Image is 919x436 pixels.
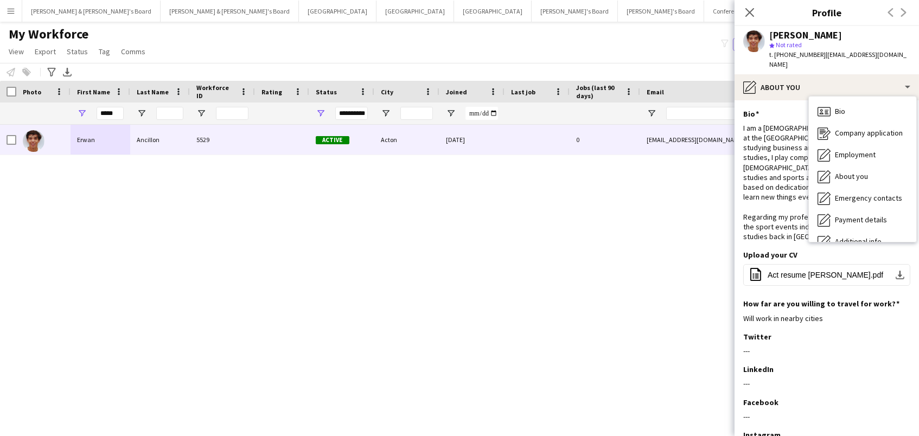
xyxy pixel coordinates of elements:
div: Emergency contacts [809,188,916,209]
span: Act resume [PERSON_NAME].pdf [768,271,883,279]
div: Payment details [809,209,916,231]
span: t. [PHONE_NUMBER] [769,50,826,59]
span: First Name [77,88,110,96]
h3: How far are you willing to travel for work? [743,299,899,309]
span: Additional info [835,236,882,246]
span: Photo [23,88,41,96]
div: About you [809,166,916,188]
button: Act resume [PERSON_NAME].pdf [743,264,910,286]
button: Open Filter Menu [196,108,206,118]
h3: Bio [743,109,759,119]
app-action-btn: Advanced filters [45,66,58,79]
button: Open Filter Menu [381,108,391,118]
span: Company application [835,128,903,138]
span: Status [67,47,88,56]
div: --- [743,379,910,388]
button: Open Filter Menu [77,108,87,118]
button: Open Filter Menu [137,108,146,118]
div: [DATE] [439,125,505,155]
div: [EMAIL_ADDRESS][DOMAIN_NAME] [640,125,857,155]
div: Ancillon [130,125,190,155]
span: My Workforce [9,26,88,42]
button: Conference Board [704,1,771,22]
h3: Twitter [743,332,771,342]
div: Acton [374,125,439,155]
input: Workforce ID Filter Input [216,107,248,120]
div: Employment [809,144,916,166]
div: --- [743,346,910,356]
div: I am a [DEMOGRAPHIC_DATA] international student at the [GEOGRAPHIC_DATA] in [GEOGRAPHIC_DATA] stu... [743,123,910,241]
div: Additional info [809,231,916,253]
div: Company application [809,123,916,144]
span: Export [35,47,56,56]
span: Workforce ID [196,84,235,100]
span: Comms [121,47,145,56]
button: Open Filter Menu [446,108,456,118]
button: [GEOGRAPHIC_DATA] [376,1,454,22]
a: Comms [117,44,150,59]
div: 5529 [190,125,255,155]
span: Bio [835,106,845,116]
span: Last Name [137,88,169,96]
span: View [9,47,24,56]
h3: Upload your CV [743,250,797,260]
div: [PERSON_NAME] [769,30,842,40]
div: About you [735,74,919,100]
span: Rating [261,88,282,96]
button: [PERSON_NAME] & [PERSON_NAME]'s Board [22,1,161,22]
span: City [381,88,393,96]
span: Active [316,136,349,144]
input: Email Filter Input [666,107,851,120]
div: Will work in nearby cities [743,313,910,323]
button: Everyone2,110 [733,38,787,51]
img: Erwan Ancillon [23,130,44,152]
a: Status [62,44,92,59]
span: Payment details [835,215,887,225]
a: Tag [94,44,114,59]
a: Export [30,44,60,59]
input: First Name Filter Input [97,107,124,120]
span: Tag [99,47,110,56]
span: About you [835,171,868,181]
input: Joined Filter Input [465,107,498,120]
span: Emergency contacts [835,193,902,203]
div: 0 [570,125,640,155]
span: Last job [511,88,535,96]
button: [GEOGRAPHIC_DATA] [299,1,376,22]
h3: Facebook [743,397,778,407]
div: Erwan [71,125,130,155]
span: Jobs (last 90 days) [576,84,621,100]
span: Email [647,88,664,96]
input: Last Name Filter Input [156,107,183,120]
button: [PERSON_NAME] & [PERSON_NAME]'s Board [161,1,299,22]
span: Employment [835,150,876,159]
app-action-btn: Export XLSX [61,66,74,79]
button: Open Filter Menu [316,108,326,118]
div: --- [743,412,910,421]
div: Bio [809,101,916,123]
button: [PERSON_NAME]'s Board [532,1,618,22]
button: [PERSON_NAME]'s Board [618,1,704,22]
button: Open Filter Menu [647,108,656,118]
span: Status [316,88,337,96]
h3: LinkedIn [743,364,774,374]
button: [GEOGRAPHIC_DATA] [454,1,532,22]
span: Not rated [776,41,802,49]
span: Joined [446,88,467,96]
a: View [4,44,28,59]
input: City Filter Input [400,107,433,120]
h3: Profile [735,5,919,20]
span: | [EMAIL_ADDRESS][DOMAIN_NAME] [769,50,907,68]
